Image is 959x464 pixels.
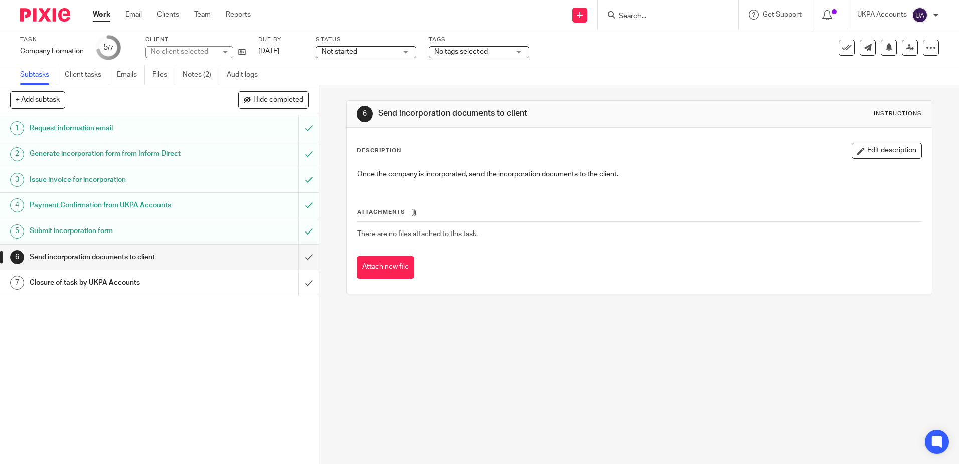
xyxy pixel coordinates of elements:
span: Get Support [763,11,802,18]
a: Files [152,65,175,85]
div: 7 [10,276,24,290]
div: 4 [10,198,24,212]
input: Search [618,12,708,21]
div: 5 [103,42,113,53]
img: svg%3E [912,7,928,23]
h1: Generate incorporation form from Inform Direct [30,146,202,161]
label: Status [316,36,416,44]
label: Client [145,36,246,44]
a: Work [93,10,110,20]
button: Attach new file [357,256,414,279]
span: Not started [322,48,357,55]
h1: Payment Confirmation from UKPA Accounts [30,198,202,213]
a: Audit logs [227,65,265,85]
div: 6 [357,106,373,122]
small: /7 [108,45,113,51]
div: Instructions [874,110,922,118]
h1: Request information email [30,121,202,136]
h1: Send incorporation documents to client [30,250,202,265]
a: Team [194,10,211,20]
div: 2 [10,147,24,161]
span: There are no files attached to this task. [357,230,478,238]
a: Email [125,10,142,20]
a: Client tasks [65,65,109,85]
label: Due by [258,36,303,44]
span: No tags selected [434,48,488,55]
span: [DATE] [258,48,279,55]
a: Emails [117,65,145,85]
label: Task [20,36,84,44]
p: Description [357,147,401,155]
h1: Send incorporation documents to client [378,108,661,119]
h1: Submit incorporation form [30,223,202,239]
label: Tags [429,36,529,44]
button: Edit description [852,143,922,159]
img: Pixie [20,8,70,22]
button: Hide completed [238,91,309,108]
div: 3 [10,173,24,187]
a: Subtasks [20,65,57,85]
p: Once the company is incorporated, send the incorporation documents to the client. [357,169,921,179]
h1: Closure of task by UKPA Accounts [30,275,202,290]
div: Company Formation [20,46,84,56]
p: UKPA Accounts [857,10,907,20]
div: 5 [10,224,24,239]
a: Notes (2) [183,65,219,85]
div: 6 [10,250,24,264]
a: Clients [157,10,179,20]
a: Reports [226,10,251,20]
div: 1 [10,121,24,135]
button: + Add subtask [10,91,65,108]
div: No client selected [151,47,216,57]
h1: Issue invoice for incorporation [30,172,202,187]
span: Attachments [357,209,405,215]
span: Hide completed [253,96,303,104]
